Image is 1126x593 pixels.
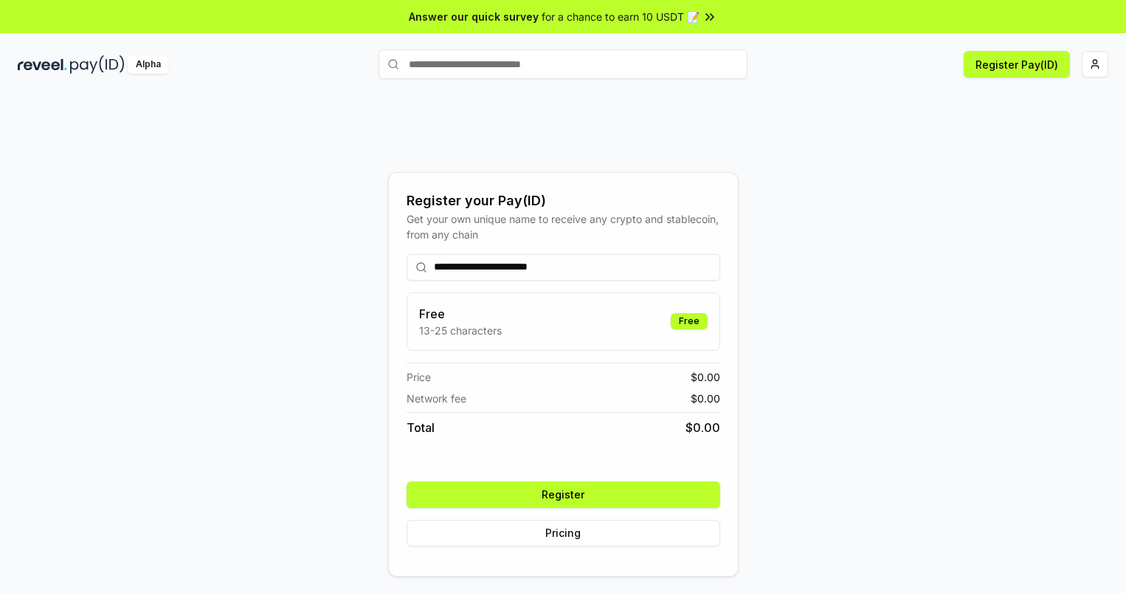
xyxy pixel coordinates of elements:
[542,9,700,24] span: for a chance to earn 10 USDT 📝
[128,55,169,74] div: Alpha
[691,391,720,406] span: $ 0.00
[671,313,708,329] div: Free
[18,55,67,74] img: reveel_dark
[70,55,125,74] img: pay_id
[407,191,720,211] div: Register your Pay(ID)
[964,51,1070,78] button: Register Pay(ID)
[409,9,539,24] span: Answer our quick survey
[685,419,720,436] span: $ 0.00
[691,369,720,385] span: $ 0.00
[419,323,502,338] p: 13-25 characters
[407,391,466,406] span: Network fee
[407,211,720,242] div: Get your own unique name to receive any crypto and stablecoin, from any chain
[407,419,435,436] span: Total
[407,369,431,385] span: Price
[407,481,720,508] button: Register
[407,520,720,546] button: Pricing
[419,305,502,323] h3: Free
